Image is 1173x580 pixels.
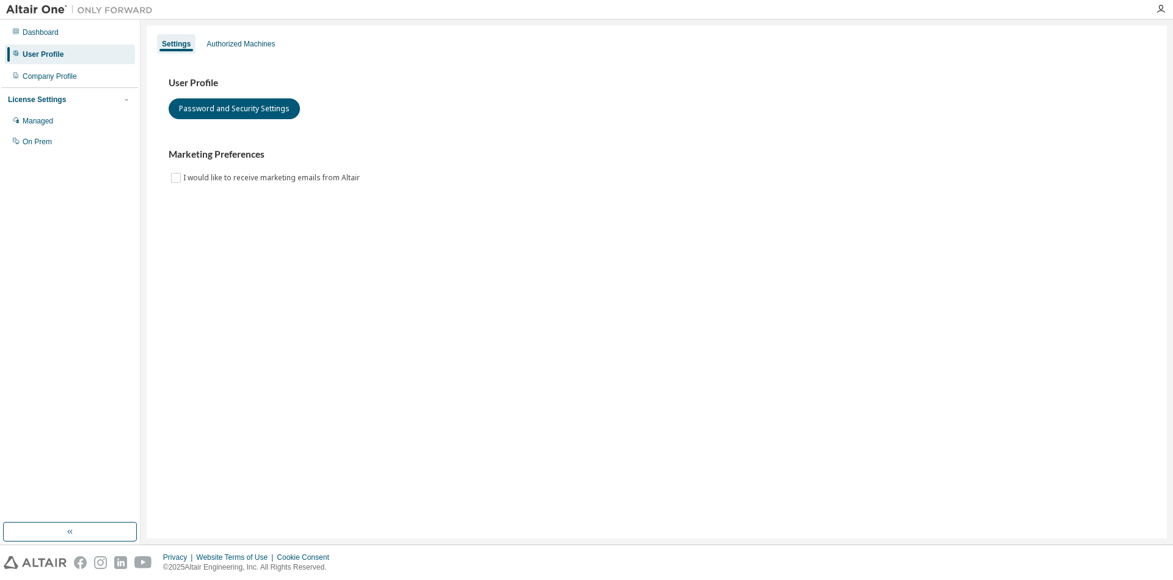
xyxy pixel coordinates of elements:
div: On Prem [23,137,52,147]
div: License Settings [8,95,66,105]
img: instagram.svg [94,556,107,569]
div: Website Terms of Use [196,552,277,562]
div: Authorized Machines [206,39,275,49]
div: Privacy [163,552,196,562]
h3: User Profile [169,77,1145,89]
img: altair_logo.svg [4,556,67,569]
div: User Profile [23,50,64,59]
div: Dashboard [23,28,59,37]
img: Altair One [6,4,159,16]
label: I would like to receive marketing emails from Altair [183,171,362,185]
img: facebook.svg [74,556,87,569]
div: Settings [162,39,191,49]
button: Password and Security Settings [169,98,300,119]
div: Managed [23,116,53,126]
div: Cookie Consent [277,552,336,562]
p: © 2025 Altair Engineering, Inc. All Rights Reserved. [163,562,337,573]
div: Company Profile [23,72,77,81]
h3: Marketing Preferences [169,149,1145,161]
img: linkedin.svg [114,556,127,569]
img: youtube.svg [134,556,152,569]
